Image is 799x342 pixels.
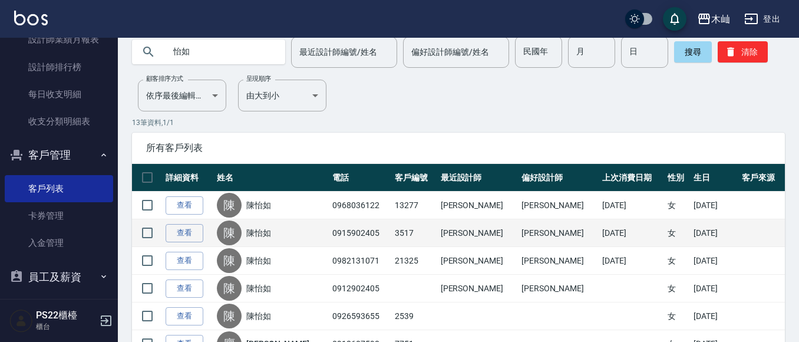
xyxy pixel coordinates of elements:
td: [PERSON_NAME] [519,192,599,219]
button: 搜尋 [674,41,712,63]
th: 性別 [665,164,691,192]
a: 設計師排行榜 [5,54,113,81]
button: 登出 [739,8,785,30]
th: 姓名 [214,164,329,192]
td: [PERSON_NAME] [438,219,519,247]
img: Logo [14,11,48,25]
button: 客戶管理 [5,140,113,170]
td: 3517 [392,219,438,247]
a: 收支分類明細表 [5,108,113,135]
label: 呈現順序 [246,74,271,83]
td: [DATE] [691,247,739,275]
button: 清除 [718,41,768,63]
input: 搜尋關鍵字 [165,36,276,68]
td: 0968036122 [329,192,392,219]
td: 0982131071 [329,247,392,275]
div: 依序最後編輯時間 [138,80,226,111]
a: 入金管理 [5,229,113,256]
p: 櫃台 [36,321,96,332]
button: save [663,7,686,31]
div: 陳 [217,276,242,301]
th: 客戶編號 [392,164,438,192]
div: 陳 [217,248,242,273]
th: 最近設計師 [438,164,519,192]
a: 卡券管理 [5,202,113,229]
a: 陳怡如 [246,310,271,322]
td: 女 [665,219,691,247]
a: 陳怡如 [246,199,271,211]
label: 顧客排序方式 [146,74,183,83]
a: 查看 [166,279,203,298]
td: [PERSON_NAME] [519,219,599,247]
td: [DATE] [599,247,665,275]
img: Person [9,309,33,333]
a: 陳怡如 [246,227,271,239]
td: [DATE] [691,275,739,302]
td: 女 [665,302,691,330]
a: 查看 [166,224,203,242]
td: 女 [665,275,691,302]
th: 生日 [691,164,739,192]
td: 0915902405 [329,219,392,247]
a: 查看 [166,252,203,270]
td: [PERSON_NAME] [438,192,519,219]
td: 0926593655 [329,302,392,330]
th: 上次消費日期 [599,164,665,192]
a: 客戶列表 [5,175,113,202]
a: 查看 [166,196,203,215]
div: 陳 [217,193,242,218]
div: 木屾 [711,12,730,27]
button: 員工及薪資 [5,262,113,292]
a: 陳怡如 [246,282,271,294]
td: 2539 [392,302,438,330]
td: [PERSON_NAME] [519,247,599,275]
td: 女 [665,192,691,219]
td: 13277 [392,192,438,219]
button: 木屾 [692,7,735,31]
div: 由大到小 [238,80,326,111]
td: 女 [665,247,691,275]
a: 查看 [166,307,203,325]
h5: PS22櫃檯 [36,310,96,321]
th: 客戶來源 [739,164,785,192]
td: [DATE] [691,192,739,219]
td: [PERSON_NAME] [438,275,519,302]
button: 商品管理 [5,292,113,323]
a: 設計師業績月報表 [5,26,113,53]
td: 0912902405 [329,275,392,302]
div: 陳 [217,304,242,328]
td: 21325 [392,247,438,275]
td: [DATE] [691,302,739,330]
span: 所有客戶列表 [146,142,771,154]
a: 陳怡如 [246,255,271,267]
th: 電話 [329,164,392,192]
th: 詳細資料 [163,164,214,192]
a: 每日收支明細 [5,81,113,108]
th: 偏好設計師 [519,164,599,192]
td: [DATE] [691,219,739,247]
td: [PERSON_NAME] [438,247,519,275]
div: 陳 [217,221,242,245]
td: [DATE] [599,219,665,247]
td: [DATE] [599,192,665,219]
td: [PERSON_NAME] [519,275,599,302]
p: 13 筆資料, 1 / 1 [132,117,785,128]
